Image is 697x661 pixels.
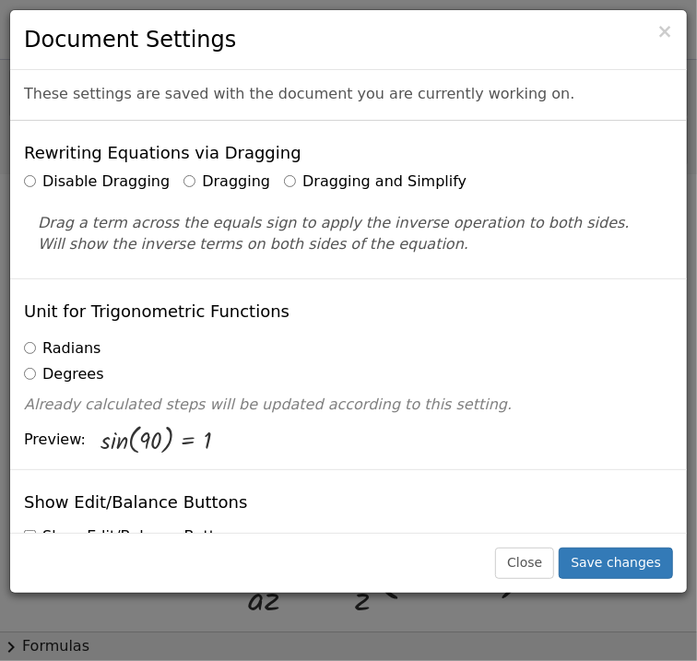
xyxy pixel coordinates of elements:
h4: Show Edit/Balance Buttons [24,493,247,512]
p: Already calculated steps will be updated according to this setting. [24,395,673,416]
span: × [656,20,673,42]
input: Dragging and Simplify [284,175,296,187]
label: Disable Dragging [24,171,170,193]
label: Show Edit/Balance Buttons [24,526,241,548]
button: Close [495,548,554,579]
label: Degrees [24,364,104,385]
input: Radians [24,342,36,354]
input: Degrees [24,368,36,380]
input: Show Edit/Balance Buttons [24,530,36,542]
p: Drag a term across the equals sign to apply the inverse operation to both sides. Will show the in... [38,213,659,255]
label: Dragging and Simplify [284,171,467,193]
h4: Unit for Trigonometric Functions [24,302,289,321]
h4: Rewriting Equations via Dragging [24,144,301,162]
button: Close [656,22,673,41]
input: Disable Dragging [24,175,36,187]
h3: Document Settings [24,24,673,55]
input: Dragging [183,175,195,187]
label: Radians [24,338,100,360]
div: These settings are saved with the document you are currently working on. [10,70,687,121]
button: Save changes [559,548,673,579]
label: Dragging [183,171,270,193]
span: Preview: [24,430,86,451]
